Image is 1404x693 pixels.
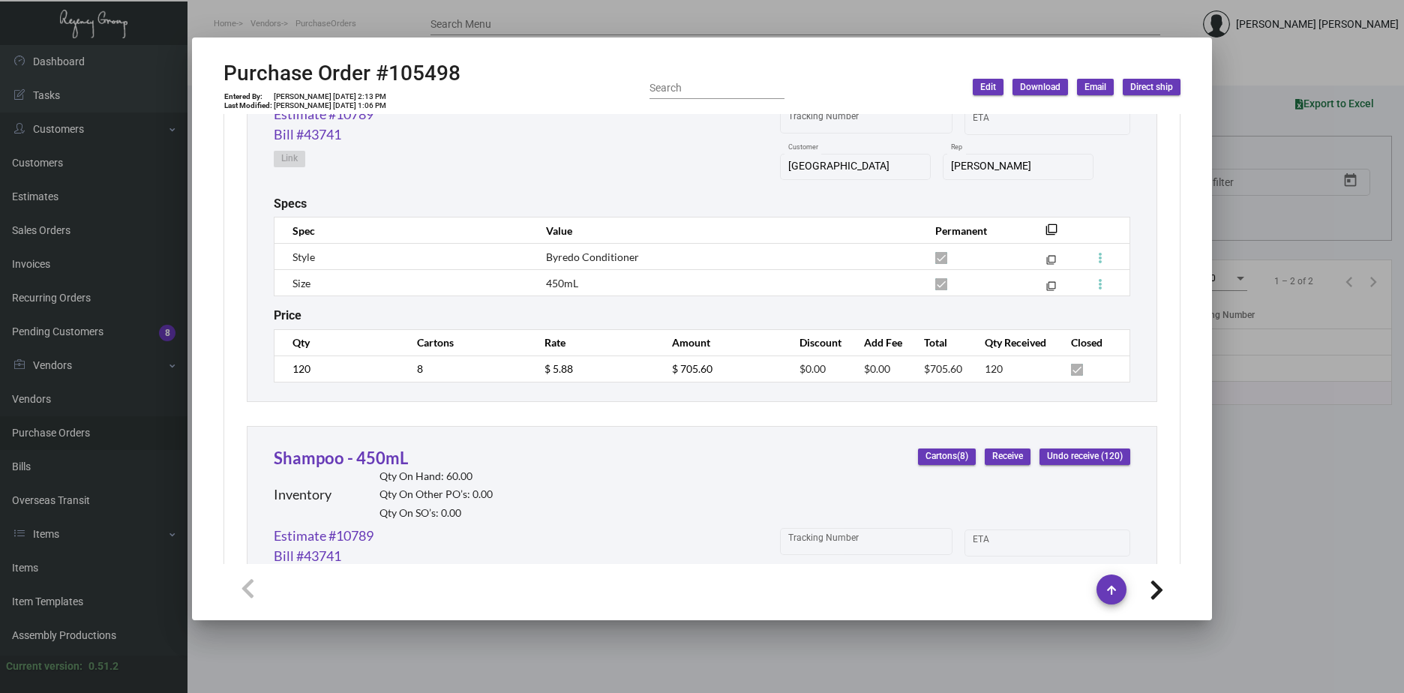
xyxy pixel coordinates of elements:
a: Bill #43741 [274,546,341,566]
span: 120 [985,362,1003,375]
div: 0.51.2 [88,658,118,674]
td: [PERSON_NAME] [DATE] 2:13 PM [273,92,387,101]
td: [PERSON_NAME] [DATE] 1:06 PM [273,101,387,110]
th: Total [909,329,969,355]
th: Qty [274,329,402,355]
button: Receive [985,448,1030,465]
span: $0.00 [864,362,890,375]
a: Estimate #10789 [274,526,373,546]
span: Link [281,152,298,165]
span: (8) [957,451,968,461]
mat-icon: filter_none [1046,284,1056,294]
mat-icon: filter_none [1046,258,1056,268]
span: Email [1084,81,1106,94]
h2: Specs [274,196,307,211]
button: Email [1077,79,1114,95]
a: Shampoo - 450mL [274,448,408,468]
button: Direct ship [1123,79,1180,95]
input: Start date [973,537,1019,549]
h2: Purchase Order #105498 [223,61,460,86]
th: Permanent [920,217,1023,244]
h2: Qty On SO’s: 0.00 [379,507,493,520]
button: Link [274,151,305,167]
th: Closed [1056,329,1129,355]
input: Start date [973,115,1019,127]
span: Size [292,277,310,289]
button: Edit [973,79,1003,95]
input: End date [1032,115,1104,127]
h2: Qty On Hand: 60.00 [379,470,493,483]
button: Undo receive (120) [1039,448,1130,465]
span: Style [292,250,315,263]
button: Cartons(8) [918,448,976,465]
th: Rate [529,329,657,355]
div: Current version: [6,658,82,674]
button: Download [1012,79,1068,95]
span: Edit [980,81,996,94]
span: Download [1020,81,1060,94]
td: Entered By: [223,92,273,101]
th: Qty Received [970,329,1057,355]
h2: Inventory [274,487,331,503]
span: Cartons [925,450,968,463]
th: Value [531,217,920,244]
th: Add Fee [849,329,909,355]
mat-icon: filter_none [1045,228,1057,240]
span: $0.00 [799,362,826,375]
span: Receive [992,450,1023,463]
th: Amount [657,329,784,355]
span: Undo receive (120) [1047,450,1123,463]
th: Discount [784,329,849,355]
span: 450mL [546,277,578,289]
span: Byredo Conditioner [546,250,639,263]
th: Cartons [402,329,529,355]
input: End date [1032,537,1104,549]
a: Estimate #10789 [274,104,373,124]
span: $705.60 [924,362,962,375]
h2: Price [274,308,301,322]
a: Bill #43741 [274,124,341,145]
h2: Qty On Other PO’s: 0.00 [379,488,493,501]
span: Direct ship [1130,81,1173,94]
th: Spec [274,217,531,244]
td: Last Modified: [223,101,273,110]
